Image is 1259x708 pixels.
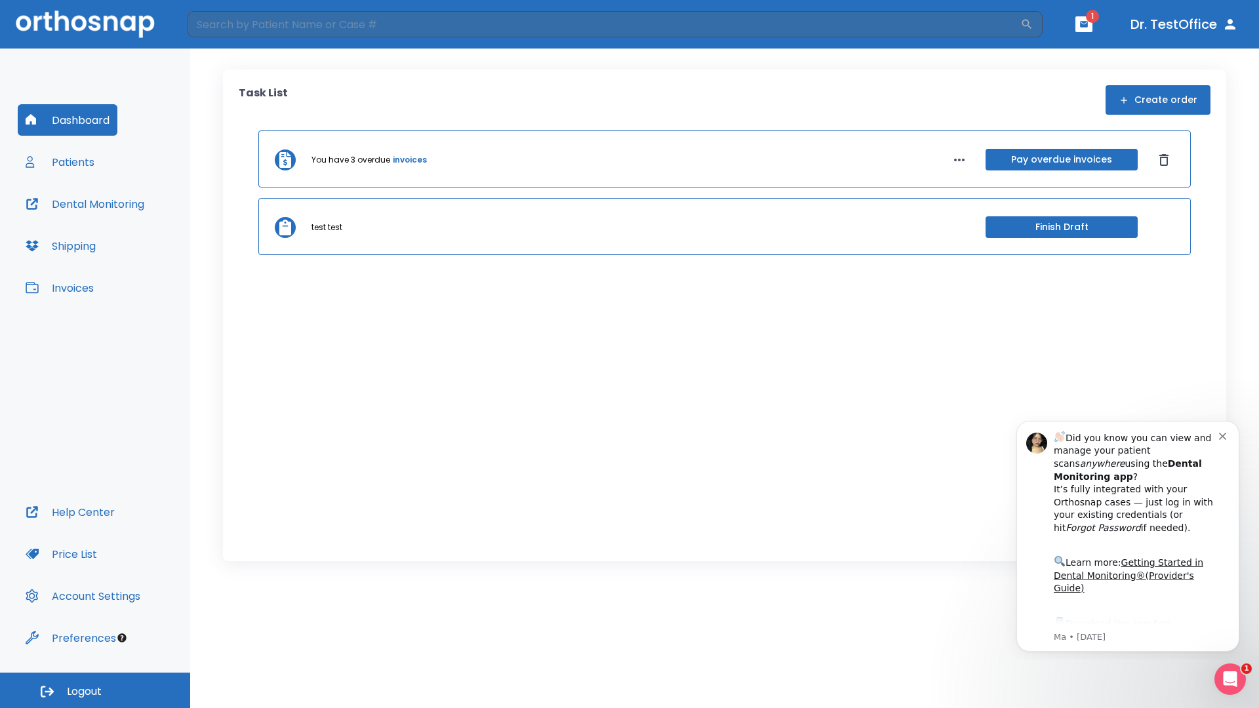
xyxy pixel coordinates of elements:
[18,188,152,220] button: Dental Monitoring
[18,272,102,304] button: Invoices
[57,209,174,233] a: App Store
[997,409,1259,659] iframe: Intercom notifications message
[986,216,1138,238] button: Finish Draft
[67,684,102,699] span: Logout
[116,632,128,644] div: Tooltip anchor
[18,538,105,570] button: Price List
[1086,10,1099,23] span: 1
[18,622,124,654] button: Preferences
[1106,85,1210,115] button: Create order
[1153,149,1174,170] button: Dismiss
[239,85,288,115] p: Task List
[16,10,155,37] img: Orthosnap
[393,154,427,166] a: invoices
[18,580,148,612] button: Account Settings
[311,154,390,166] p: You have 3 overdue
[1241,663,1252,674] span: 1
[57,206,222,273] div: Download the app: | ​ Let us know if you need help getting started!
[18,104,117,136] button: Dashboard
[188,11,1020,37] input: Search by Patient Name or Case #
[18,146,102,178] button: Patients
[18,496,123,528] button: Help Center
[18,230,104,262] button: Shipping
[986,149,1138,170] button: Pay overdue invoices
[1125,12,1243,36] button: Dr. TestOffice
[222,20,233,31] button: Dismiss notification
[311,222,342,233] p: test test
[1214,663,1246,695] iframe: Intercom live chat
[57,222,222,234] p: Message from Ma, sent 8w ago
